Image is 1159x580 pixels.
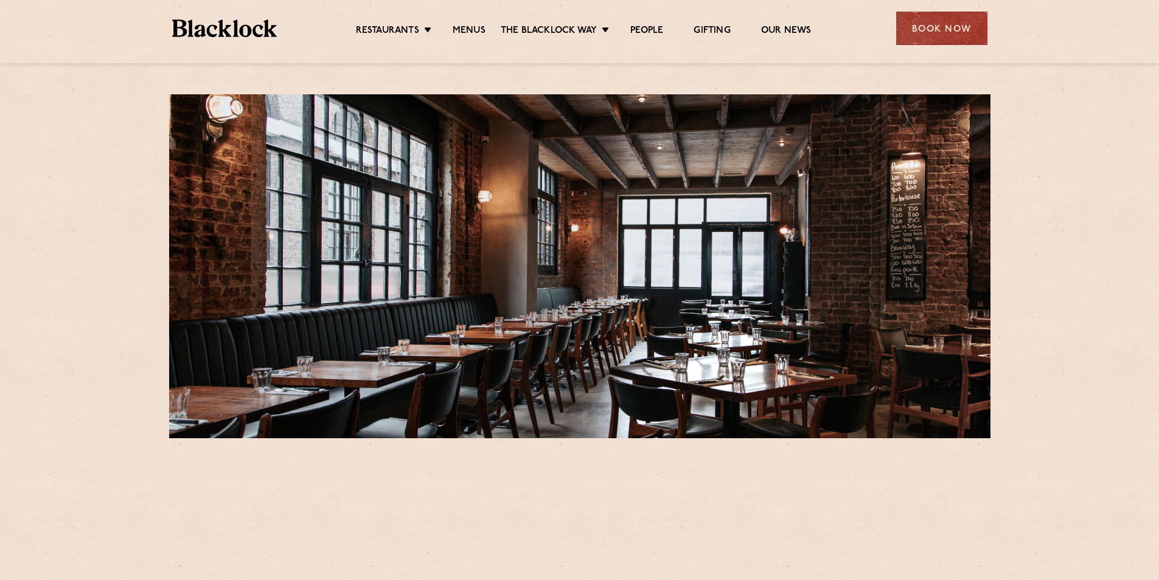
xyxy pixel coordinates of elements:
[453,25,486,38] a: Menus
[501,25,597,38] a: The Blacklock Way
[172,19,277,37] img: BL_Textured_Logo-footer-cropped.svg
[356,25,419,38] a: Restaurants
[761,25,812,38] a: Our News
[896,12,987,45] div: Book Now
[694,25,730,38] a: Gifting
[630,25,663,38] a: People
